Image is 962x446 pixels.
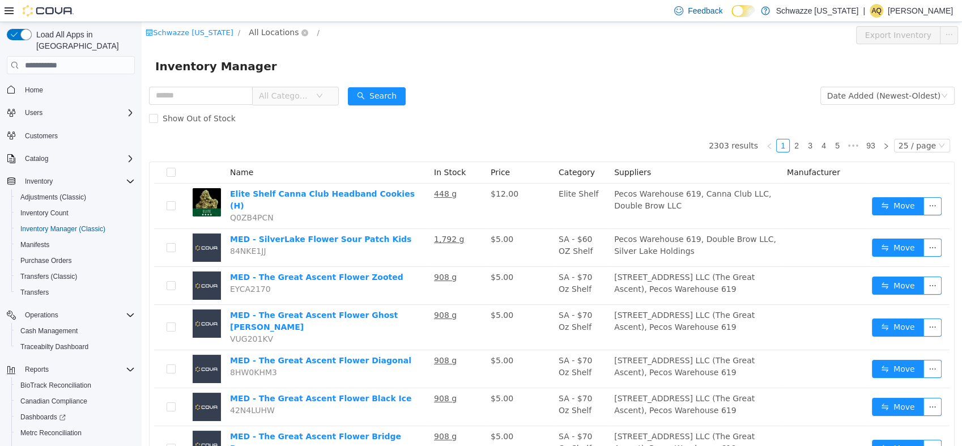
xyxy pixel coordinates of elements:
a: Home [20,83,48,97]
button: icon: searchSearch [206,65,264,83]
p: Schwazze [US_STATE] [776,4,858,18]
a: Manifests [16,238,54,252]
span: Inventory Manager (Classic) [20,224,105,233]
span: BioTrack Reconciliation [16,379,135,392]
div: Anastasia Queen [870,4,883,18]
a: 5 [689,117,702,130]
span: / [176,6,178,15]
a: Inventory Manager (Classic) [16,222,110,236]
u: 908 g [292,288,315,298]
td: SA - $70 Oz Shelf [412,328,468,366]
span: Purchase Orders [20,256,72,265]
u: 908 g [292,410,315,419]
a: Dashboards [16,410,70,424]
span: $5.00 [349,288,372,298]
span: Canadian Compliance [20,397,87,406]
button: Reports [20,363,53,376]
span: Inventory Count [16,206,135,220]
span: Dashboards [20,413,66,422]
span: 84NKE1JJ [88,224,124,233]
span: $5.00 [349,250,372,260]
a: Adjustments (Classic) [16,190,91,204]
span: Feedback [688,5,722,16]
li: 4 [675,117,689,130]
u: 448 g [292,167,315,176]
span: Reports [20,363,135,376]
button: Traceabilty Dashboard [11,339,139,355]
a: BioTrack Reconciliation [16,379,96,392]
a: Inventory Count [16,206,73,220]
img: MED - SilverLake Flower Sour Patch Kids placeholder [51,211,79,240]
span: Transfers [20,288,49,297]
span: Manifests [16,238,135,252]
span: Manifests [20,240,49,249]
u: 1,792 g [292,213,322,222]
button: Users [2,105,139,121]
u: 908 g [292,372,315,381]
button: Reports [2,362,139,377]
span: Home [25,86,43,95]
li: 2303 results [567,117,616,130]
u: 908 g [292,250,315,260]
a: MED - The Great Ascent Flower Diagonal [88,334,270,343]
button: BioTrack Reconciliation [11,377,139,393]
li: 2 [648,117,662,130]
button: Inventory Count [11,205,139,221]
button: icon: ellipsis [782,338,800,356]
span: [STREET_ADDRESS] LLC (The Great Ascent), Pecos Warehouse 619 [473,410,613,431]
button: Export Inventory [714,4,799,22]
span: All Locations [107,4,157,16]
button: Transfers [11,284,139,300]
span: Adjustments (Classic) [16,190,135,204]
span: EYCA2170 [88,262,129,271]
span: Home [20,82,135,96]
li: 5 [689,117,703,130]
img: MED - The Great Ascent Flower Bridge Burner placeholder [51,409,79,437]
a: 3 [662,117,675,130]
span: Operations [25,311,58,320]
button: Adjustments (Classic) [11,189,139,205]
td: SA - $70 Oz Shelf [412,245,468,283]
span: $5.00 [349,213,372,222]
span: Inventory Count [20,209,69,218]
span: Pecos Warehouse 619, Double Brow LLC, Silver Lake Holdings [473,213,635,233]
span: [STREET_ADDRESS] LLC (The Great Ascent), Pecos Warehouse 619 [473,288,613,309]
span: Category [417,146,453,155]
img: MED - The Great Ascent Flower Ghost Betty placeholder [51,287,79,316]
li: 93 [721,117,738,130]
a: 1 [635,117,648,130]
a: MED - SilverLake Flower Sour Patch Kids [88,213,270,222]
button: icon: swapMove [730,216,782,235]
button: icon: ellipsis [782,175,800,193]
span: [STREET_ADDRESS] LLC (The Great Ascent), Pecos Warehouse 619 [473,372,613,393]
td: SA - $70 Oz Shelf [412,366,468,404]
button: Manifests [11,237,139,253]
p: | [863,4,865,18]
button: icon: ellipsis [782,296,800,315]
button: Operations [2,307,139,323]
span: Reports [25,365,49,374]
a: Transfers (Classic) [16,270,82,283]
button: icon: ellipsis [782,216,800,235]
span: Metrc Reconciliation [16,426,135,440]
button: Catalog [2,151,139,167]
span: Price [349,146,368,155]
i: icon: right [741,121,748,128]
span: $5.00 [349,410,372,419]
button: icon: swapMove [730,338,782,356]
span: Catalog [20,152,135,165]
span: Q0ZB4PCN [88,191,132,200]
u: 908 g [292,334,315,343]
span: Canadian Compliance [16,394,135,408]
i: icon: down [797,120,803,128]
input: Dark Mode [731,5,755,17]
a: Cash Management [16,324,82,338]
p: [PERSON_NAME] [888,4,953,18]
button: Customers [2,128,139,144]
span: AQ [871,4,881,18]
span: [STREET_ADDRESS] LLC (The Great Ascent), Pecos Warehouse 619 [473,334,613,355]
span: Adjustments (Classic) [20,193,86,202]
a: Metrc Reconciliation [16,426,86,440]
span: Transfers (Classic) [20,272,77,281]
a: Traceabilty Dashboard [16,340,93,354]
